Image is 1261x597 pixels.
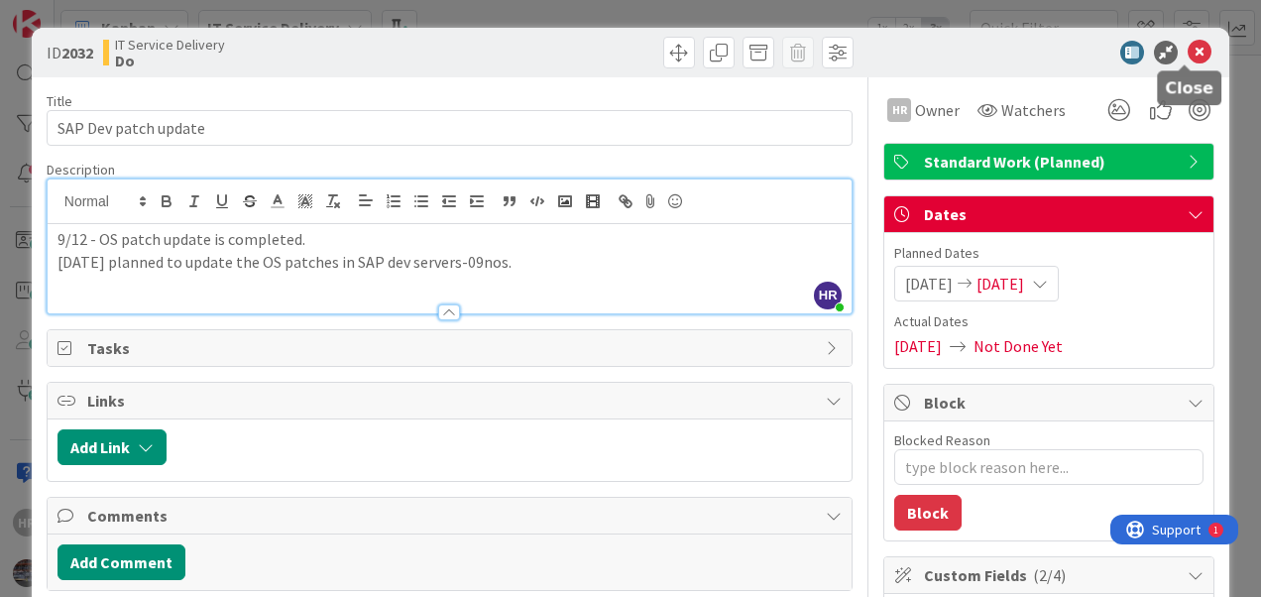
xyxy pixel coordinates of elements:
span: Description [47,161,115,179]
span: [DATE] [976,272,1024,296]
span: Comments [87,504,816,528]
span: [DATE] [894,334,942,358]
span: Links [87,389,816,413]
span: Watchers [1001,98,1066,122]
input: type card name here... [47,110,853,146]
span: Tasks [87,336,816,360]
button: Add Link [57,429,167,465]
span: [DATE] [905,272,953,296]
span: Support [42,3,90,27]
span: IT Service Delivery [115,37,225,53]
span: Actual Dates [894,311,1204,332]
b: 2032 [61,43,93,62]
h5: Close [1165,78,1213,97]
span: ID [47,41,93,64]
button: Add Comment [57,544,185,580]
div: HR [887,98,911,122]
p: [DATE] planned to update the OS patches in SAP dev servers-09nos. [57,251,842,274]
div: 1 [103,8,108,24]
span: Not Done Yet [974,334,1063,358]
label: Blocked Reason [894,431,990,449]
span: Block [924,391,1178,415]
span: Dates [924,202,1178,226]
button: Block [894,495,962,531]
label: Title [47,92,72,110]
span: Owner [915,98,960,122]
span: ( 2/4 ) [1033,565,1066,585]
b: Do [115,53,225,68]
span: HR [814,282,842,309]
span: Custom Fields [924,563,1178,587]
span: Standard Work (Planned) [924,150,1178,174]
span: Planned Dates [894,243,1204,264]
p: 9/12 - OS patch update is completed. [57,228,842,251]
